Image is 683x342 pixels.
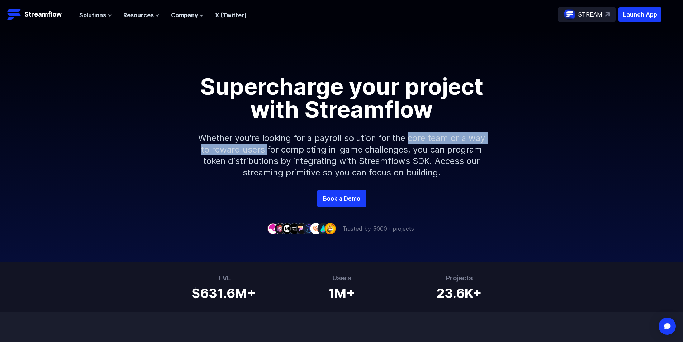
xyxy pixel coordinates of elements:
h1: 1M+ [328,283,355,300]
h1: Supercharge your project with Streamflow [180,75,503,121]
img: company-8 [317,223,329,234]
p: Whether you're looking for a payroll solution for the core team or a way to reward users for comp... [188,121,496,190]
img: Streamflow Logo [7,7,22,22]
img: company-3 [281,223,293,234]
a: STREAM [558,7,616,22]
img: company-5 [296,223,307,234]
a: Streamflow [7,7,72,22]
h1: 23.6K+ [436,283,482,300]
button: Launch App [618,7,661,22]
span: Company [171,11,198,19]
img: company-4 [289,223,300,234]
p: Trusted by 5000+ projects [342,224,414,233]
img: company-1 [267,223,279,234]
img: top-right-arrow.svg [605,12,610,17]
button: Solutions [79,11,112,19]
span: Resources [123,11,154,19]
img: streamflow-logo-circle.png [564,9,575,20]
h3: TVL [192,273,256,283]
h3: Projects [436,273,482,283]
div: Open Intercom Messenger [659,318,676,335]
a: Book a Demo [317,190,366,207]
p: STREAM [578,10,602,19]
button: Resources [123,11,160,19]
img: company-6 [303,223,314,234]
button: Company [171,11,204,19]
p: Streamflow [24,9,62,19]
img: company-9 [324,223,336,234]
h3: Users [328,273,355,283]
h1: $631.6M+ [192,283,256,300]
span: Solutions [79,11,106,19]
img: company-7 [310,223,322,234]
img: company-2 [274,223,286,234]
a: X (Twitter) [215,11,247,19]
